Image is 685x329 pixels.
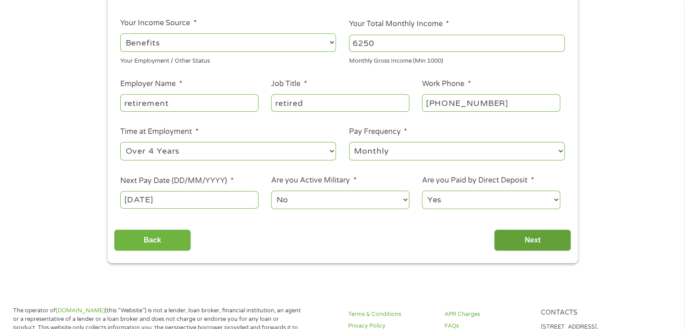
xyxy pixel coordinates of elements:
[120,18,196,28] label: Your Income Source
[120,79,182,89] label: Employer Name
[56,307,105,314] a: [DOMAIN_NAME]
[349,35,565,52] input: 1800
[349,127,407,137] label: Pay Frequency
[120,191,258,208] input: Use the arrow keys to pick a date
[540,309,626,317] h4: Contacts
[422,176,534,185] label: Are you Paid by Direct Deposit
[349,54,565,66] div: Monthly Gross Income (Min 1000)
[120,94,258,111] input: Walmart
[114,229,191,251] input: Back
[271,94,409,111] input: Cashier
[422,79,471,89] label: Work Phone
[445,310,530,319] a: APR Charges
[120,176,233,186] label: Next Pay Date (DD/MM/YYYY)
[422,94,560,111] input: (231) 754-4010
[271,79,307,89] label: Job Title
[271,176,356,185] label: Are you Active Military
[349,19,449,29] label: Your Total Monthly Income
[348,310,434,319] a: Terms & Conditions
[120,54,336,66] div: Your Employment / Other Status
[494,229,571,251] input: Next
[120,127,198,137] label: Time at Employment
